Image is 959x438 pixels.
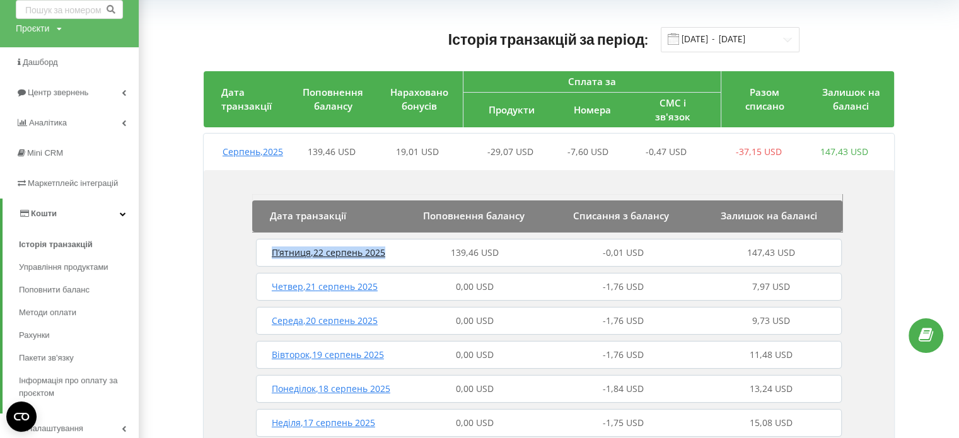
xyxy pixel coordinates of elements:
[272,280,378,292] span: Четвер , 21 серпень 2025
[19,256,139,279] a: Управління продуктами
[19,369,139,405] a: Інформація про оплату за проєктом
[272,314,378,326] span: Середа , 20 серпень 2025
[448,30,649,48] span: Історія транзакцій за період:
[423,209,525,222] span: Поповнення балансу
[750,417,793,429] span: 15,08 USD
[736,146,782,158] span: -37,15 USD
[19,301,139,324] a: Методи оплати
[721,209,817,222] span: Залишок на балансі
[451,246,499,258] span: 139,46 USD
[28,178,118,188] span: Маркетплейс інтеграцій
[19,374,132,400] span: Інформація про оплату за проєктом
[6,401,37,432] button: Open CMP widget
[19,324,139,347] a: Рахунки
[23,57,58,67] span: Дашборд
[752,314,790,326] span: 9,73 USD
[270,209,346,222] span: Дата транзакції
[308,146,356,158] span: 139,46 USD
[28,88,88,97] span: Центр звернень
[19,279,139,301] a: Поповнити баланс
[602,417,643,429] span: -1,75 USD
[487,146,533,158] span: -29,07 USD
[19,329,50,342] span: Рахунки
[822,86,880,112] span: Залишок на балансі
[602,383,643,395] span: -1,84 USD
[745,86,784,112] span: Разом списано
[272,417,375,429] span: Неділя , 17 серпень 2025
[820,146,868,158] span: 147,43 USD
[19,306,76,319] span: Методи оплати
[750,383,793,395] span: 13,24 USD
[19,233,139,256] a: Історія транзакцій
[29,118,67,127] span: Аналiтика
[16,22,49,35] div: Проєкти
[456,314,494,326] span: 0,00 USD
[31,209,57,218] span: Кошти
[272,246,385,258] span: П’ятниця , 22 серпень 2025
[567,146,608,158] span: -7,60 USD
[456,349,494,360] span: 0,00 USD
[272,383,390,395] span: Понеділок , 18 серпень 2025
[223,146,283,158] span: Серпень , 2025
[489,103,535,116] span: Продукти
[26,424,83,433] span: Налаштування
[19,352,74,364] span: Пакети зв'язку
[646,146,687,158] span: -0,47 USD
[19,261,108,274] span: Управління продуктами
[390,86,448,112] span: Нараховано бонусів
[456,280,494,292] span: 0,00 USD
[19,284,90,296] span: Поповнити баланс
[602,314,643,326] span: -1,76 USD
[750,349,793,360] span: 11,48 USD
[396,146,439,158] span: 19,01 USD
[747,246,795,258] span: 147,43 USD
[19,347,139,369] a: Пакети зв'язку
[573,103,610,116] span: Номера
[752,280,790,292] span: 7,97 USD
[602,246,643,258] span: -0,01 USD
[456,383,494,395] span: 0,00 USD
[3,199,139,229] a: Кошти
[19,238,93,251] span: Історія транзакцій
[568,75,616,88] span: Сплата за
[573,209,669,222] span: Списання з балансу
[272,349,384,360] span: Вівторок , 19 серпень 2025
[602,349,643,360] span: -1,76 USD
[221,86,272,112] span: Дата транзакції
[27,148,63,158] span: Mini CRM
[303,86,363,112] span: Поповнення балансу
[655,96,690,122] span: СМС і зв'язок
[602,280,643,292] span: -1,76 USD
[456,417,494,429] span: 0,00 USD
